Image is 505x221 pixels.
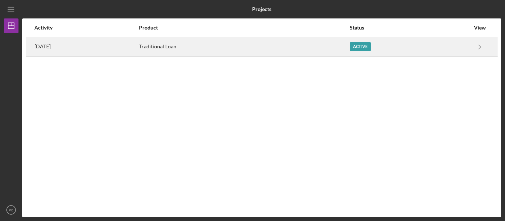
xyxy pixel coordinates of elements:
[139,38,349,56] div: Traditional Loan
[471,25,489,31] div: View
[350,42,371,51] div: Active
[9,208,13,212] text: PC
[34,25,138,31] div: Activity
[350,25,470,31] div: Status
[252,6,271,12] b: Projects
[139,25,349,31] div: Product
[34,44,51,49] time: 2025-10-08 01:01
[4,203,18,217] button: PC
